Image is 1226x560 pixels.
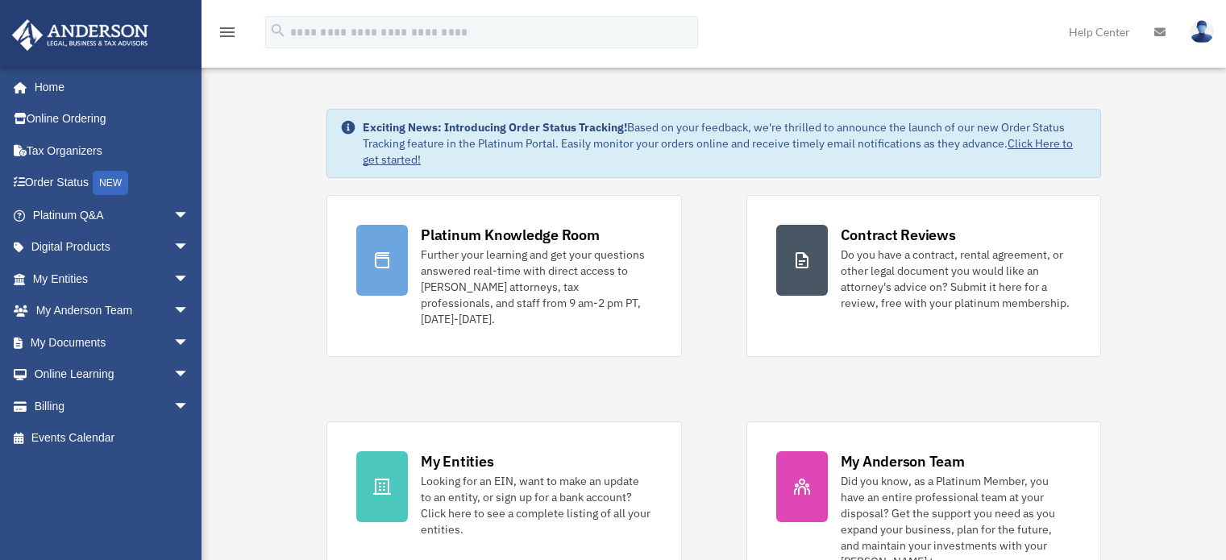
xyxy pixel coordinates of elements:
span: arrow_drop_down [173,326,206,359]
img: Anderson Advisors Platinum Portal [7,19,153,51]
a: Digital Productsarrow_drop_down [11,231,214,263]
div: Do you have a contract, rental agreement, or other legal document you would like an attorney's ad... [841,247,1071,311]
i: search [269,22,287,39]
a: Tax Organizers [11,135,214,167]
span: arrow_drop_down [173,231,206,264]
span: arrow_drop_down [173,390,206,423]
a: Platinum Q&Aarrow_drop_down [11,199,214,231]
a: Contract Reviews Do you have a contract, rental agreement, or other legal document you would like... [746,195,1101,357]
a: menu [218,28,237,42]
div: Contract Reviews [841,225,956,245]
div: Looking for an EIN, want to make an update to an entity, or sign up for a bank account? Click her... [421,473,651,537]
span: arrow_drop_down [173,295,206,328]
a: My Documentsarrow_drop_down [11,326,214,359]
div: NEW [93,171,128,195]
a: Events Calendar [11,422,214,454]
span: arrow_drop_down [173,199,206,232]
div: Based on your feedback, we're thrilled to announce the launch of our new Order Status Tracking fe... [363,119,1087,168]
i: menu [218,23,237,42]
a: Platinum Knowledge Room Further your learning and get your questions answered real-time with dire... [326,195,681,357]
div: Platinum Knowledge Room [421,225,600,245]
a: Online Learningarrow_drop_down [11,359,214,391]
div: My Entities [421,451,493,471]
a: Online Ordering [11,103,214,135]
img: User Pic [1190,20,1214,44]
span: arrow_drop_down [173,263,206,296]
a: Billingarrow_drop_down [11,390,214,422]
strong: Exciting News: Introducing Order Status Tracking! [363,120,627,135]
a: My Entitiesarrow_drop_down [11,263,214,295]
a: Home [11,71,206,103]
a: My Anderson Teamarrow_drop_down [11,295,214,327]
span: arrow_drop_down [173,359,206,392]
div: Further your learning and get your questions answered real-time with direct access to [PERSON_NAM... [421,247,651,327]
a: Click Here to get started! [363,136,1073,167]
a: Order StatusNEW [11,167,214,200]
div: My Anderson Team [841,451,965,471]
